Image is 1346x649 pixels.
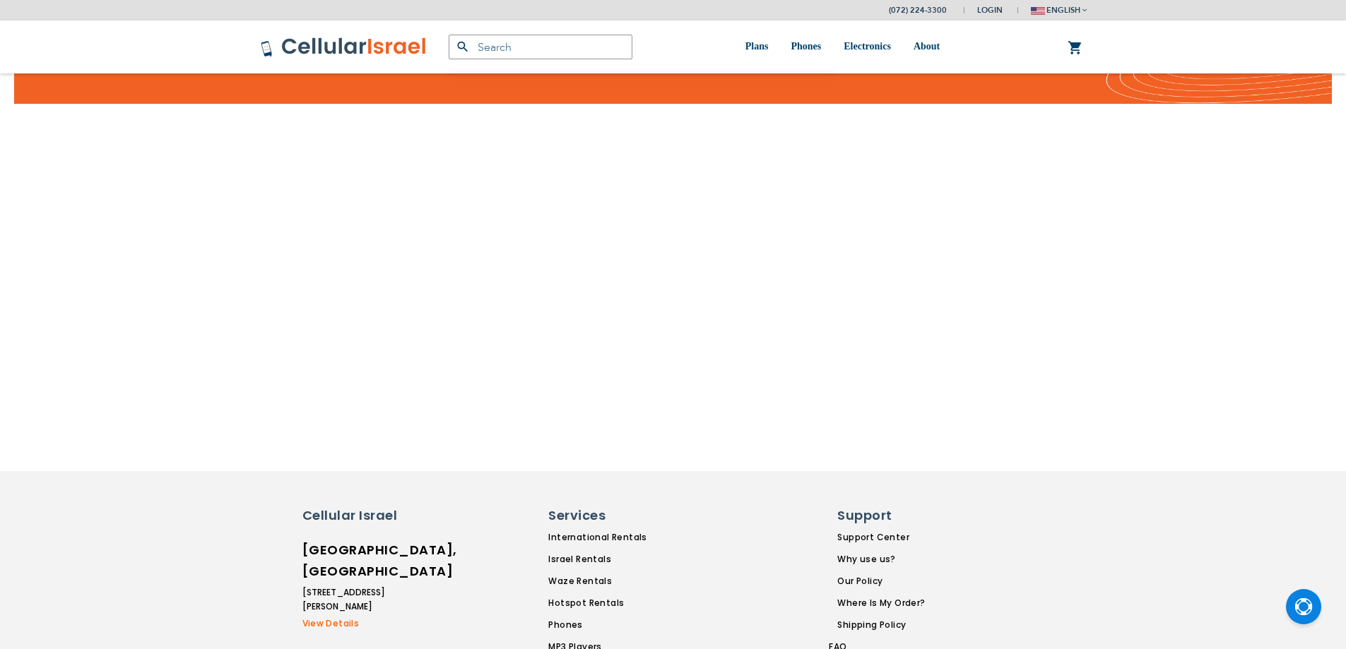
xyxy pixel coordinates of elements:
a: Where Is My Order? [837,597,925,609]
h6: [GEOGRAPHIC_DATA], [GEOGRAPHIC_DATA] [302,540,426,582]
span: Phones [791,41,821,52]
a: Shipping Policy [837,619,925,631]
a: (072) 224-3300 [889,5,947,16]
a: About [914,20,940,73]
img: english [1031,7,1045,15]
a: Hotspot Rentals [548,597,723,609]
span: About [914,41,940,52]
h6: Cellular Israel [302,506,426,525]
span: Login [977,5,1003,16]
li: [STREET_ADDRESS][PERSON_NAME] [302,585,426,614]
h6: Support [837,506,916,525]
span: Electronics [844,41,891,52]
a: Why use us? [837,553,925,566]
input: Search [449,35,632,59]
a: Phones [548,619,723,631]
a: Waze Rentals [548,575,723,588]
a: View Details [302,617,426,630]
img: Cellular Israel Logo [260,37,427,58]
a: Electronics [844,20,891,73]
span: Plans [745,41,769,52]
a: Plans [745,20,769,73]
a: Phones [791,20,821,73]
a: Israel Rentals [548,553,723,566]
a: Our Policy [837,575,925,588]
h6: Services [548,506,714,525]
a: Support Center [837,531,925,544]
a: International Rentals [548,531,723,544]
